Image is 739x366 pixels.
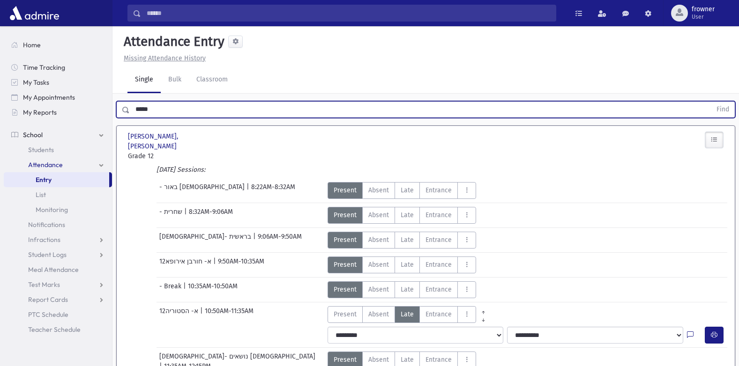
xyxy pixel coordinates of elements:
[28,310,68,319] span: PTC Schedule
[334,235,357,245] span: Present
[425,260,452,270] span: Entrance
[692,6,715,13] span: frowner
[425,185,452,195] span: Entrance
[401,260,414,270] span: Late
[368,355,389,365] span: Absent
[425,235,452,245] span: Entrance
[401,185,414,195] span: Late
[425,285,452,294] span: Entrance
[368,210,389,220] span: Absent
[28,146,54,154] span: Students
[159,306,200,323] span: 12א- הסטוריה
[28,280,60,289] span: Test Marks
[213,256,218,273] span: |
[28,161,63,169] span: Attendance
[4,262,112,277] a: Meal Attendance
[28,265,79,274] span: Meal Attendance
[368,235,389,245] span: Absent
[253,232,258,249] span: |
[4,232,112,247] a: Infractions
[36,205,68,214] span: Monitoring
[4,247,112,262] a: Student Logs
[4,202,112,217] a: Monitoring
[7,4,61,22] img: AdmirePro
[36,190,46,199] span: List
[334,309,357,319] span: Present
[157,166,205,174] i: [DATE] Sessions:
[401,210,414,220] span: Late
[128,132,219,151] span: [PERSON_NAME], [PERSON_NAME]
[401,309,414,319] span: Late
[28,235,60,244] span: Infractions
[368,309,389,319] span: Absent
[4,172,109,187] a: Entry
[128,151,219,161] span: Grade 12
[159,182,246,199] span: - באור [DEMOGRAPHIC_DATA]
[159,207,184,224] span: - שחרית
[23,63,65,72] span: Time Tracking
[4,277,112,292] a: Test Marks
[4,187,112,202] a: List
[4,105,112,120] a: My Reports
[28,220,65,229] span: Notifications
[200,306,205,323] span: |
[334,285,357,294] span: Present
[159,281,183,298] span: - Break
[4,292,112,307] a: Report Cards
[334,210,357,220] span: Present
[4,322,112,337] a: Teacher Schedule
[23,131,43,139] span: School
[401,285,414,294] span: Late
[205,306,254,323] span: 10:50AM-11:35AM
[711,102,735,117] button: Find
[36,176,52,184] span: Entry
[127,67,161,93] a: Single
[328,182,476,199] div: AttTypes
[23,78,49,87] span: My Tasks
[334,260,357,270] span: Present
[4,307,112,322] a: PTC Schedule
[184,207,189,224] span: |
[28,325,81,334] span: Teacher Schedule
[328,306,491,323] div: AttTypes
[120,34,224,50] h5: Attendance Entry
[4,75,112,90] a: My Tasks
[120,54,206,62] a: Missing Attendance History
[4,142,112,157] a: Students
[124,54,206,62] u: Missing Attendance History
[4,157,112,172] a: Attendance
[4,127,112,142] a: School
[258,232,302,249] span: 9:06AM-9:50AM
[183,281,188,298] span: |
[401,235,414,245] span: Late
[189,67,235,93] a: Classroom
[425,309,452,319] span: Entrance
[4,60,112,75] a: Time Tracking
[328,281,476,298] div: AttTypes
[161,67,189,93] a: Bulk
[23,93,75,102] span: My Appointments
[368,260,389,270] span: Absent
[28,295,68,304] span: Report Cards
[218,256,264,273] span: 9:50AM-10:35AM
[692,13,715,21] span: User
[328,256,476,273] div: AttTypes
[4,37,112,52] a: Home
[23,41,41,49] span: Home
[4,90,112,105] a: My Appointments
[368,185,389,195] span: Absent
[425,210,452,220] span: Entrance
[246,182,251,199] span: |
[28,250,67,259] span: Student Logs
[368,285,389,294] span: Absent
[159,256,213,273] span: 12א- חורבן אירופא
[4,217,112,232] a: Notifications
[141,5,556,22] input: Search
[188,281,238,298] span: 10:35AM-10:50AM
[23,108,57,117] span: My Reports
[334,185,357,195] span: Present
[334,355,357,365] span: Present
[328,207,476,224] div: AttTypes
[159,232,253,249] span: [DEMOGRAPHIC_DATA]- בראשית
[251,182,295,199] span: 8:22AM-8:32AM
